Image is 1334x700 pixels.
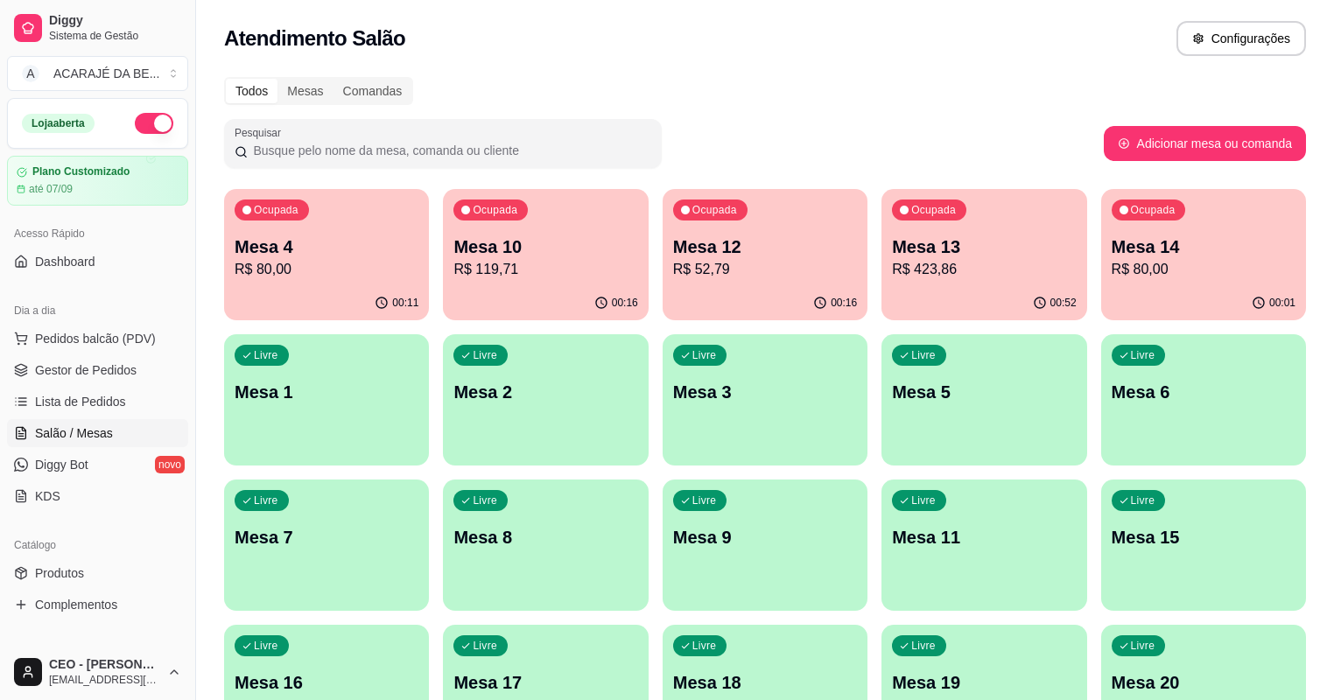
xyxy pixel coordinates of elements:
[881,334,1086,465] button: LivreMesa 5
[911,639,936,653] p: Livre
[453,525,637,549] p: Mesa 8
[911,203,956,217] p: Ocupada
[673,380,857,404] p: Mesa 3
[1101,479,1306,611] button: LivreMesa 15
[35,596,117,613] span: Complementos
[224,24,405,52] h2: Atendimento Salão
[35,564,84,582] span: Produtos
[35,330,156,347] span: Pedidos balcão (PDV)
[235,670,418,695] p: Mesa 16
[224,479,429,611] button: LivreMesa 7
[35,393,126,410] span: Lista de Pedidos
[7,482,188,510] a: KDS
[235,259,418,280] p: R$ 80,00
[673,525,857,549] p: Mesa 9
[226,79,277,103] div: Todos
[663,189,867,320] button: OcupadaMesa 12R$ 52,7900:16
[7,56,188,91] button: Select a team
[7,451,188,479] a: Diggy Botnovo
[473,203,517,217] p: Ocupada
[254,639,278,653] p: Livre
[1104,126,1306,161] button: Adicionar mesa ou comanda
[881,189,1086,320] button: OcupadaMesa 13R$ 423,8600:52
[673,234,857,259] p: Mesa 12
[254,493,278,507] p: Livre
[277,79,333,103] div: Mesas
[892,234,1076,259] p: Mesa 13
[911,493,936,507] p: Livre
[1112,525,1295,549] p: Mesa 15
[7,356,188,384] a: Gestor de Pedidos
[35,361,137,379] span: Gestor de Pedidos
[443,479,648,611] button: LivreMesa 8
[29,182,73,196] article: até 07/09
[7,591,188,619] a: Complementos
[35,424,113,442] span: Salão / Mesas
[692,493,717,507] p: Livre
[248,142,651,159] input: Pesquisar
[7,248,188,276] a: Dashboard
[673,670,857,695] p: Mesa 18
[22,65,39,82] span: A
[7,220,188,248] div: Acesso Rápido
[49,657,160,673] span: CEO - [PERSON_NAME]
[35,487,60,505] span: KDS
[443,189,648,320] button: OcupadaMesa 10R$ 119,7100:16
[7,7,188,49] a: DiggySistema de Gestão
[7,388,188,416] a: Lista de Pedidos
[453,259,637,280] p: R$ 119,71
[135,113,173,134] button: Alterar Status
[1131,203,1176,217] p: Ocupada
[35,456,88,473] span: Diggy Bot
[7,325,188,353] button: Pedidos balcão (PDV)
[443,334,648,465] button: LivreMesa 2
[7,419,188,447] a: Salão / Mesas
[22,114,95,133] div: Loja aberta
[224,334,429,465] button: LivreMesa 1
[49,29,181,43] span: Sistema de Gestão
[892,670,1076,695] p: Mesa 19
[453,670,637,695] p: Mesa 17
[7,531,188,559] div: Catálogo
[1050,296,1077,310] p: 00:52
[235,125,287,140] label: Pesquisar
[663,479,867,611] button: LivreMesa 9
[1269,296,1295,310] p: 00:01
[7,651,188,693] button: CEO - [PERSON_NAME][EMAIL_ADDRESS][DOMAIN_NAME]
[235,525,418,549] p: Mesa 7
[473,639,497,653] p: Livre
[1112,234,1295,259] p: Mesa 14
[254,348,278,362] p: Livre
[692,348,717,362] p: Livre
[1131,493,1155,507] p: Livre
[612,296,638,310] p: 00:16
[692,203,737,217] p: Ocupada
[7,559,188,587] a: Produtos
[392,296,418,310] p: 00:11
[1101,334,1306,465] button: LivreMesa 6
[1176,21,1306,56] button: Configurações
[1131,639,1155,653] p: Livre
[892,259,1076,280] p: R$ 423,86
[911,348,936,362] p: Livre
[35,253,95,270] span: Dashboard
[224,189,429,320] button: OcupadaMesa 4R$ 80,0000:11
[235,234,418,259] p: Mesa 4
[49,13,181,29] span: Diggy
[831,296,857,310] p: 00:16
[1112,259,1295,280] p: R$ 80,00
[7,297,188,325] div: Dia a dia
[254,203,298,217] p: Ocupada
[881,479,1086,611] button: LivreMesa 11
[473,348,497,362] p: Livre
[53,65,159,82] div: ACARAJÉ DA BE ...
[235,380,418,404] p: Mesa 1
[453,380,637,404] p: Mesa 2
[1131,348,1155,362] p: Livre
[7,156,188,206] a: Plano Customizadoaté 07/09
[692,639,717,653] p: Livre
[1101,189,1306,320] button: OcupadaMesa 14R$ 80,0000:01
[32,165,130,178] article: Plano Customizado
[673,259,857,280] p: R$ 52,79
[663,334,867,465] button: LivreMesa 3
